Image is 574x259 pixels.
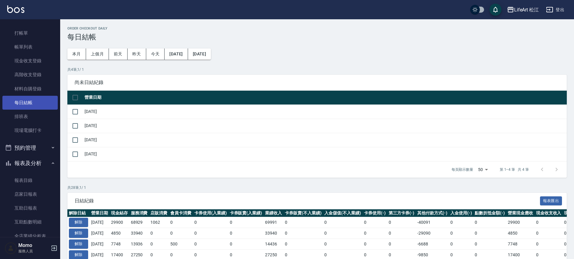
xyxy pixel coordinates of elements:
[228,228,264,239] td: 0
[323,228,363,239] td: 0
[193,228,228,239] td: 0
[7,5,24,13] img: Logo
[506,217,535,228] td: 29900
[2,54,58,68] a: 現金收支登錄
[83,91,567,105] th: 營業日期
[67,185,567,190] p: 共 28 筆, 1 / 1
[323,217,363,228] td: 0
[169,228,193,239] td: 0
[90,228,110,239] td: [DATE]
[129,217,149,228] td: 68929
[283,239,323,249] td: 0
[169,239,193,249] td: 500
[83,119,567,133] td: [DATE]
[473,209,506,217] th: 點數折抵金額(-)
[110,228,129,239] td: 4850
[264,239,283,249] td: 14436
[449,228,474,239] td: 0
[535,217,563,228] td: 0
[109,48,128,60] button: 前天
[69,239,88,249] button: 解除
[416,239,449,249] td: -6688
[473,228,506,239] td: 0
[473,239,506,249] td: 0
[90,239,110,249] td: [DATE]
[473,217,506,228] td: 0
[387,228,416,239] td: 0
[363,217,387,228] td: 0
[416,228,449,239] td: -29090
[544,4,567,15] button: 登出
[67,67,567,72] p: 共 4 筆, 1 / 1
[67,33,567,41] h3: 每日結帳
[149,209,169,217] th: 店販消費
[149,239,169,249] td: 0
[535,239,563,249] td: 0
[535,209,563,217] th: 現金收支收入
[149,217,169,228] td: 1062
[2,123,58,137] a: 現場電腦打卡
[2,82,58,96] a: 材料自購登錄
[449,217,474,228] td: 0
[283,217,323,228] td: 0
[228,209,264,217] th: 卡券販賣(入業績)
[449,209,474,217] th: 入金使用(-)
[128,48,146,60] button: 昨天
[2,187,58,201] a: 店家日報表
[83,133,567,147] td: [DATE]
[283,209,323,217] th: 卡券販賣(不入業績)
[129,239,149,249] td: 13936
[506,228,535,239] td: 4850
[90,209,110,217] th: 營業日期
[67,209,90,217] th: 解除日結
[18,242,49,248] h5: Momo
[264,217,283,228] td: 69991
[69,218,88,227] button: 解除
[387,239,416,249] td: 0
[5,242,17,254] img: Person
[2,173,58,187] a: 報表目錄
[264,228,283,239] td: 33940
[505,4,542,16] button: LifeArt 松江
[75,80,560,86] span: 尚未日結紀錄
[2,26,58,40] a: 打帳單
[506,239,535,249] td: 7748
[2,68,58,82] a: 高階收支登錄
[129,228,149,239] td: 33940
[193,217,228,228] td: 0
[110,209,129,217] th: 現金結存
[90,217,110,228] td: [DATE]
[2,110,58,123] a: 排班表
[193,209,228,217] th: 卡券使用(入業績)
[169,209,193,217] th: 會員卡消費
[363,239,387,249] td: 0
[129,209,149,217] th: 服務消費
[83,105,567,119] td: [DATE]
[165,48,188,60] button: [DATE]
[228,239,264,249] td: 0
[489,4,501,16] button: save
[363,228,387,239] td: 0
[2,40,58,54] a: 帳單列表
[264,209,283,217] th: 業績收入
[2,229,58,243] a: 全店業績分析表
[2,215,58,229] a: 互助點數明細
[146,48,165,60] button: 今天
[323,239,363,249] td: 0
[416,209,449,217] th: 其他付款方式(-)
[228,217,264,228] td: 0
[67,27,567,30] h2: Order checkout daily
[283,228,323,239] td: 0
[69,229,88,238] button: 解除
[169,217,193,228] td: 0
[67,48,86,60] button: 本月
[452,167,473,172] p: 每頁顯示數量
[193,239,228,249] td: 0
[2,201,58,215] a: 互助日報表
[18,248,49,254] p: 服務人員
[535,228,563,239] td: 0
[86,48,109,60] button: 上個月
[514,6,539,14] div: LifeArt 松江
[323,209,363,217] th: 入金儲值(不入業績)
[110,239,129,249] td: 7748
